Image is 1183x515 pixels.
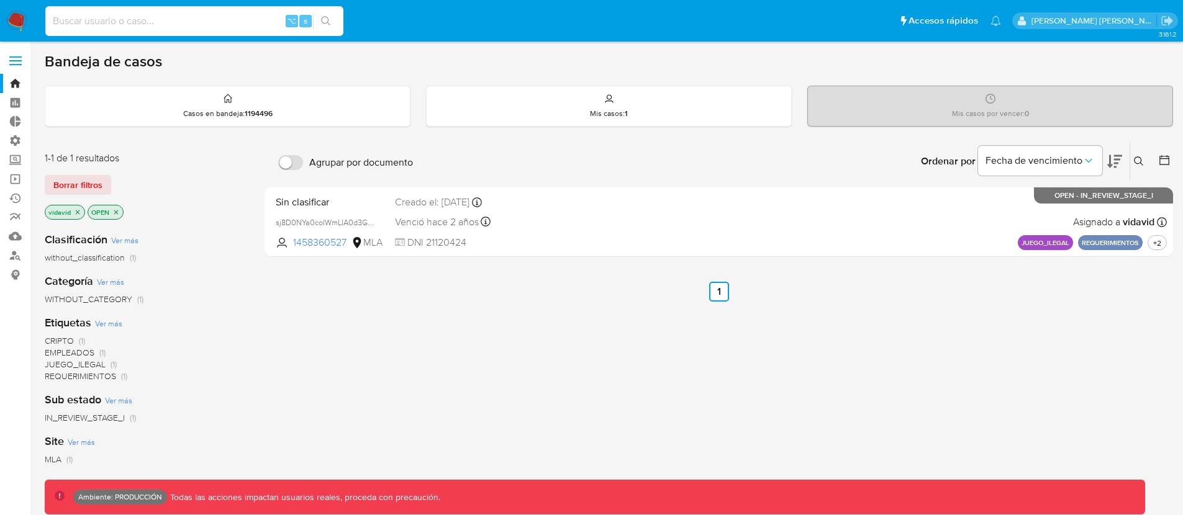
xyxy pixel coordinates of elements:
p: victor.david@mercadolibre.com.co [1031,15,1157,27]
span: ⌥ [287,15,296,27]
span: s [304,15,307,27]
button: search-icon [313,12,338,30]
input: Buscar usuario o caso... [45,13,343,29]
p: Todas las acciones impactan usuarios reales, proceda con precaución. [167,491,440,503]
a: Salir [1161,14,1174,27]
a: Notificaciones [990,16,1001,26]
p: Ambiente: PRODUCCIÓN [78,495,162,499]
span: Accesos rápidos [909,14,978,27]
